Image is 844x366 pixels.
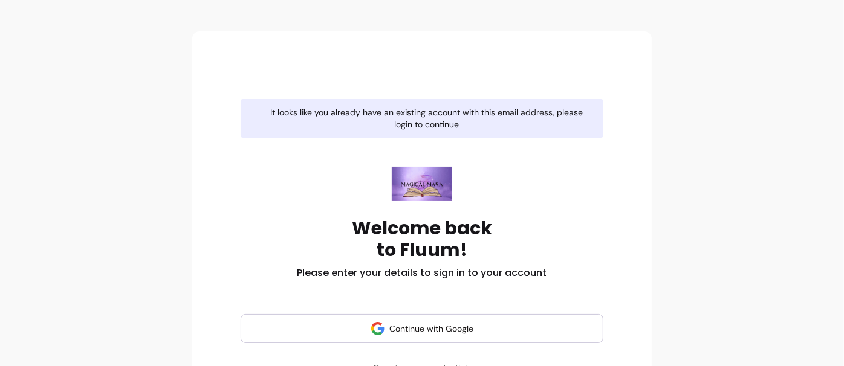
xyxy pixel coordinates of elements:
span: It looks like you already have an existing account with this email address, please login to continue [265,106,589,130]
h1: Welcome back to Fluum! [352,217,492,261]
button: Continue with Google [241,314,603,343]
h2: Please enter your details to sign in to your account [297,266,547,280]
img: Fluum logo [392,167,452,201]
img: avatar [371,321,385,336]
